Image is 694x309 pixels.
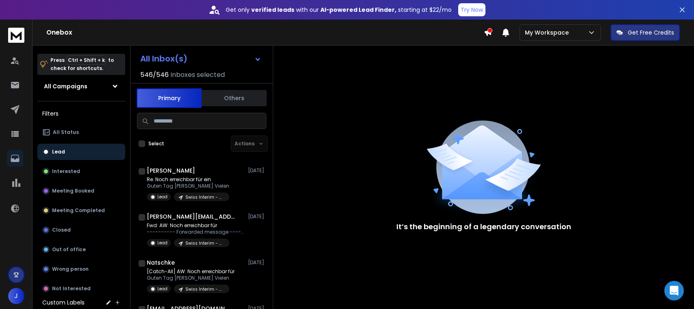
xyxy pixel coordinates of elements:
p: Wrong person [52,266,89,272]
p: Meeting Completed [52,207,105,214]
h3: Inboxes selected [170,70,225,80]
h3: Custom Labels [42,298,85,307]
p: Get Free Credits [628,28,674,37]
button: Primary [137,88,202,108]
button: Lead [37,144,125,160]
div: Open Intercom Messenger [664,281,684,300]
p: Swiss Interim - German [185,240,224,246]
p: Interested [52,168,80,175]
p: Closed [52,227,71,233]
strong: AI-powered Lead Finder, [320,6,396,14]
button: Wrong person [37,261,125,277]
button: Get Free Credits [611,24,680,41]
span: 546 / 546 [140,70,169,80]
p: Guten Tag [PERSON_NAME] Vielen [147,275,235,281]
button: Meeting Completed [37,202,125,219]
p: Re: Noch erreichbar für ein [147,176,229,183]
button: Others [202,89,267,107]
label: Select [148,140,164,147]
p: Get only with our starting at $22/mo [226,6,452,14]
p: Try Now [461,6,483,14]
button: J [8,288,24,304]
p: Meeting Booked [52,188,94,194]
p: [Catch-All] AW: Noch erreichbar für [147,268,235,275]
h1: [PERSON_NAME] [147,167,195,175]
p: Press to check for shortcuts. [50,56,114,72]
span: Ctrl + Shift + k [67,55,106,65]
button: All Inbox(s) [134,50,268,67]
p: [DATE] [248,213,266,220]
button: Closed [37,222,125,238]
img: logo [8,28,24,43]
p: Fwd: AW: Noch erreichbar für [147,222,244,229]
p: Not Interested [52,285,91,292]
h1: Onebox [46,28,484,37]
h1: Natschke [147,259,175,267]
button: Not Interested [37,281,125,297]
p: Swiss Interim - German [185,194,224,200]
h3: Filters [37,108,125,119]
p: [DATE] [248,167,266,174]
h1: All Inbox(s) [140,55,187,63]
p: It’s the beginning of a legendary conversation [396,221,571,232]
strong: verified leads [251,6,294,14]
p: Lead [52,149,65,155]
p: Swiss Interim - German [185,286,224,292]
p: ---------- Forwarded message --------- From: Uta [147,229,244,235]
p: Lead [157,240,168,246]
p: All Status [53,129,79,136]
p: [DATE] [248,259,266,266]
button: Interested [37,163,125,180]
p: Lead [157,194,168,200]
p: Out of office [52,246,86,253]
button: Meeting Booked [37,183,125,199]
button: Try Now [458,3,485,16]
p: My Workspace [525,28,572,37]
h1: [PERSON_NAME][EMAIL_ADDRESS][DOMAIN_NAME] [147,213,236,221]
button: Out of office [37,241,125,258]
p: Lead [157,286,168,292]
h1: All Campaigns [44,82,87,90]
button: All Campaigns [37,78,125,94]
p: Guten Tag [PERSON_NAME] Vielen [147,183,229,189]
button: All Status [37,124,125,140]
